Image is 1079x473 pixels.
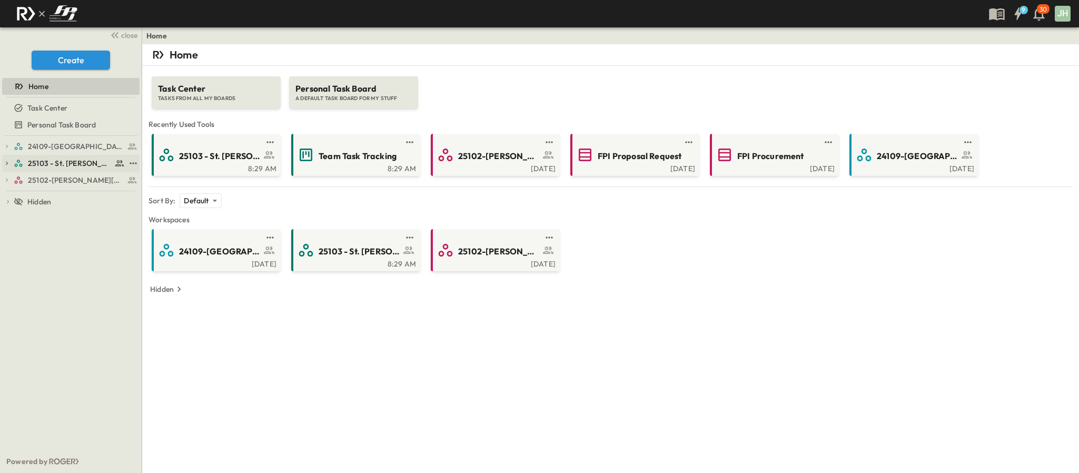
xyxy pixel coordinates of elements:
[2,117,137,132] a: Personal Task Board
[293,259,416,267] a: 8:29 AM
[852,163,974,172] a: [DATE]
[146,282,189,297] button: Hidden
[458,150,540,162] span: 25102-[PERSON_NAME][DEMOGRAPHIC_DATA][GEOGRAPHIC_DATA]
[27,120,96,130] span: Personal Task Board
[682,136,695,149] button: test
[877,150,958,162] span: 24109-[GEOGRAPHIC_DATA][PERSON_NAME]
[1054,5,1072,23] button: JH
[154,259,276,267] a: [DATE]
[433,242,556,259] a: 25102-[PERSON_NAME][DEMOGRAPHIC_DATA][GEOGRAPHIC_DATA]
[149,195,175,206] p: Sort By:
[572,163,695,172] a: [DATE]
[150,284,174,294] p: Hidden
[598,150,681,162] span: FPI Proposal Request
[543,231,556,244] button: test
[319,150,397,162] span: Team Task Tracking
[737,150,804,162] span: FPI Procurement
[822,136,835,149] button: test
[293,242,416,259] a: 25103 - St. [PERSON_NAME] Phase 2
[28,158,112,169] span: 25103 - St. [PERSON_NAME] Phase 2
[288,66,419,109] a: Personal Task BoardA DEFAULT TASK BOARD FOR MY STUFF
[14,139,137,154] a: 24109-St. Teresa of Calcutta Parish Hall
[403,231,416,244] button: test
[264,231,276,244] button: test
[319,245,400,258] span: 25103 - St. [PERSON_NAME] Phase 2
[149,119,1073,130] span: Recently Used Tools
[2,79,137,94] a: Home
[712,163,835,172] a: [DATE]
[27,103,67,113] span: Task Center
[127,157,140,170] button: test
[154,242,276,259] a: 24109-[GEOGRAPHIC_DATA][PERSON_NAME]
[149,214,1073,225] span: Workspaces
[293,163,416,172] a: 8:29 AM
[158,83,274,95] span: Task Center
[433,163,556,172] a: [DATE]
[28,81,48,92] span: Home
[154,163,276,172] a: 8:29 AM
[121,30,137,41] span: close
[28,141,124,152] span: 24109-St. Teresa of Calcutta Parish Hall
[179,245,261,258] span: 24109-[GEOGRAPHIC_DATA][PERSON_NAME]
[14,173,137,188] a: 25102-Christ The Redeemer Anglican Church
[2,101,137,115] a: Task Center
[151,66,282,109] a: Task CenterTASKS FROM ALL MY BOARDS
[572,146,695,163] a: FPI Proposal Request
[14,156,125,171] a: 25103 - St. [PERSON_NAME] Phase 2
[293,146,416,163] a: Team Task Tracking
[146,31,167,41] a: Home
[1007,4,1028,23] button: 9
[1055,6,1071,22] div: JH
[180,193,221,208] div: Default
[154,146,276,163] a: 25103 - St. [PERSON_NAME] Phase 2
[1022,6,1025,14] h6: 9
[264,136,276,149] button: test
[403,136,416,149] button: test
[295,95,412,102] span: A DEFAULT TASK BOARD FOR MY STUFF
[433,259,556,267] a: [DATE]
[2,155,140,172] div: 25103 - St. [PERSON_NAME] Phase 2test
[458,245,540,258] span: 25102-[PERSON_NAME][DEMOGRAPHIC_DATA][GEOGRAPHIC_DATA]
[28,175,124,185] span: 25102-Christ The Redeemer Anglican Church
[2,138,140,155] div: 24109-St. Teresa of Calcutta Parish Halltest
[852,146,974,163] a: 24109-[GEOGRAPHIC_DATA][PERSON_NAME]
[1040,5,1047,14] p: 30
[146,31,173,41] nav: breadcrumbs
[543,136,556,149] button: test
[32,51,110,70] button: Create
[27,196,51,207] span: Hidden
[2,172,140,189] div: 25102-Christ The Redeemer Anglican Churchtest
[184,195,209,206] p: Default
[295,83,412,95] span: Personal Task Board
[179,150,261,162] span: 25103 - St. [PERSON_NAME] Phase 2
[712,146,835,163] a: FPI Procurement
[13,3,81,25] img: c8d7d1ed905e502e8f77bf7063faec64e13b34fdb1f2bdd94b0e311fc34f8000.png
[158,95,274,102] span: TASKS FROM ALL MY BOARDS
[2,116,140,133] div: Personal Task Boardtest
[106,27,140,42] button: close
[433,146,556,163] a: 25102-[PERSON_NAME][DEMOGRAPHIC_DATA][GEOGRAPHIC_DATA]
[962,136,974,149] button: test
[170,47,198,62] p: Home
